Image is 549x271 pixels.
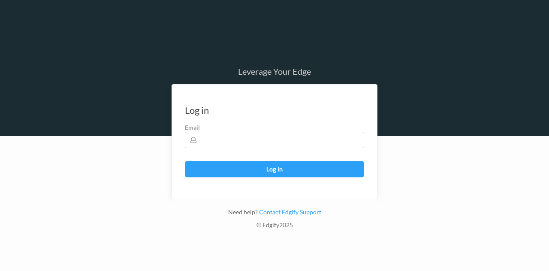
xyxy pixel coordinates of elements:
[185,106,209,115] div: Log in
[185,123,364,132] label: Email
[185,161,364,177] button: Log in
[172,221,377,234] div: © Edgify 2025
[172,67,377,76] div: Leverage Your Edge
[258,208,321,216] a: Contact Edgify Support
[172,208,377,221] div: Need help?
